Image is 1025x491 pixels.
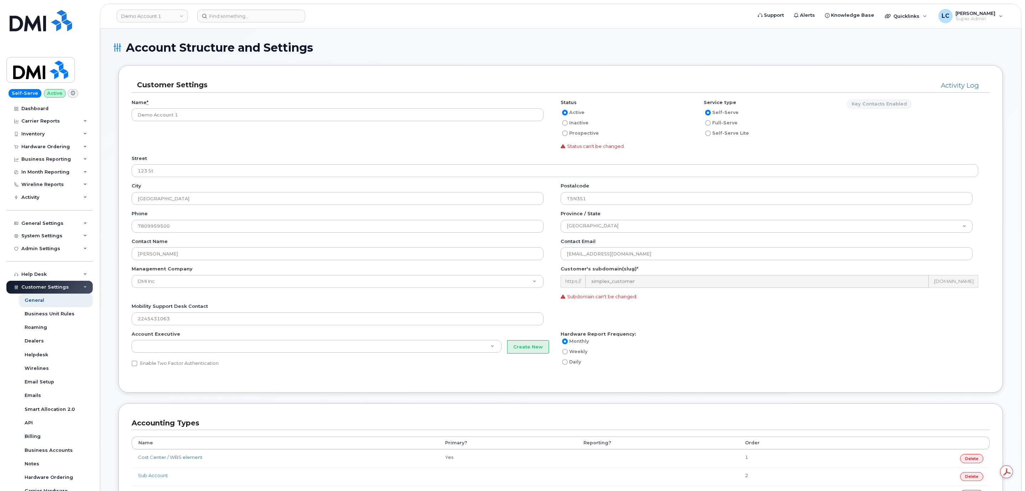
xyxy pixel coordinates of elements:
[561,265,638,272] label: Customer's subdomain(slug)*
[705,110,711,115] input: Self-Serve
[132,331,180,337] label: Account Executive
[561,119,588,127] label: Inactive
[562,349,568,355] input: Weekly
[562,359,568,365] input: Daily
[132,265,193,272] label: Management Company
[704,119,738,127] label: Full-Serve
[941,81,979,89] a: Activity Log
[960,472,983,481] a: Delete
[132,155,147,162] label: Street
[739,467,847,485] td: 2
[561,143,692,150] div: Status can't be changed.
[113,41,1008,54] h1: Account Structure and Settings
[439,436,577,449] th: Primary?
[132,99,148,106] label: Name
[929,275,978,288] div: .[DOMAIN_NAME]
[847,99,912,109] a: Key Contacts enabled
[561,129,599,138] label: Prospective
[439,449,577,467] td: Yes
[561,293,984,300] p: Subdomain can't be changed.
[132,275,544,288] a: DMI Inc
[137,80,624,90] h3: Customer Settings
[138,454,203,460] a: Cost Center / WBS element
[561,99,577,106] label: Status
[960,454,983,463] a: Delete
[561,275,585,288] div: https://
[577,436,738,449] th: Reporting?
[704,129,749,138] label: Self-Serve Lite
[132,182,141,189] label: City
[561,347,587,356] label: Weekly
[561,108,585,117] label: Active
[562,338,568,344] input: Monthly
[704,108,739,117] label: Self-Serve
[507,340,549,353] button: Create New
[132,436,439,449] th: Name
[562,130,568,136] input: Prospective
[132,303,208,310] label: Mobility Support Desk Contact
[561,337,589,346] label: Monthly
[561,331,636,337] strong: Hardware Report Frequency:
[705,130,711,136] input: Self-Serve Lite
[561,182,589,189] label: Postalcode
[561,210,601,217] label: Province / State
[561,238,596,245] label: Contact email
[739,436,847,449] th: Order
[132,210,148,217] label: Phone
[705,120,711,126] input: Full-Serve
[147,99,148,105] abbr: required
[138,472,168,478] a: Sub Account
[561,358,581,366] label: Daily
[132,238,168,245] label: Contact name
[562,120,568,126] input: Inactive
[562,110,568,115] input: Active
[132,418,984,428] h3: Accounting Types
[704,99,736,106] label: Service type
[132,361,137,366] input: Enable Two Factor Authentication
[133,278,155,284] span: DMI Inc
[739,449,847,467] td: 1
[132,359,219,368] label: Enable Two Factor Authentication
